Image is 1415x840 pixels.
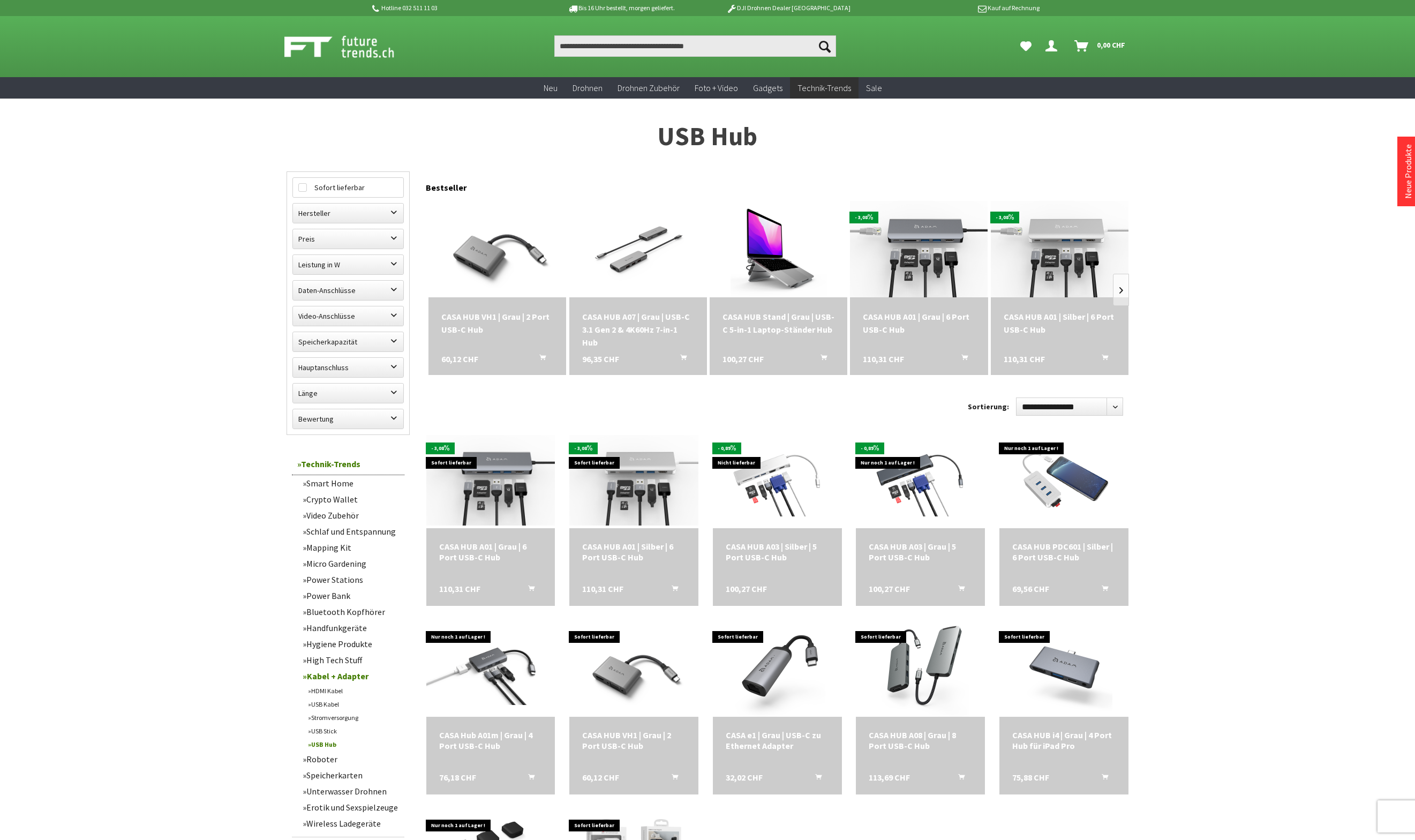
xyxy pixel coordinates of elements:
div: CASA HUB A03 | Silber | 5 Port USB-C Hub [726,541,829,562]
a: Kabel + Adapter [297,668,404,684]
a: CASA e1 | Grau | USB-C zu Ethernet Adapter 32,02 CHF In den Warenkorb [726,730,829,751]
div: CASA HUB A01 | Grau | 6 Port USB-C Hub [439,541,543,562]
img: CASA HUB A07 | Grau | USB-C 3.1 Gen 2 & 4K60Hz 7-in-1 Hub [590,201,686,297]
a: CASA HUB VH1 | Grau | 2 Port USB-C Hub 60,12 CHF In den Warenkorb [441,310,553,336]
a: CASA HUB A07 | Grau | USB-C 3.1 Gen 2 & 4K60Hz 7-in-1 Hub 96,35 CHF In den Warenkorb [582,310,694,349]
img: CASA HUB A01 | Grau | 6 Port USB-C Hub [850,201,988,297]
a: CASA HUB i4 | Grau | 4 Port Hub für iPad Pro 75,88 CHF In den Warenkorb [1012,730,1116,751]
label: Hauptanschluss [293,358,403,377]
a: CASA HUB Stand | Grau | USB-C 5-in-1 Laptop-Ständer Hub 100,27 CHF In den Warenkorb [722,310,834,336]
a: Neu [536,77,565,99]
a: Warenkorb [1070,35,1131,57]
button: Suchen [814,35,836,57]
button: In den Warenkorb [949,352,974,366]
img: CASA Hub A01m | Grau | 4 Port USB-C Hub [426,632,555,705]
a: Erotik und Sexspielzeuge [297,799,404,815]
label: Video-Anschlüsse [293,306,403,326]
span: Drohnen Zubehör [618,82,680,93]
a: Schlaf und Entspannung [297,523,404,539]
img: CASA HUB A01 | Silber | 6 Port USB-C Hub [569,435,698,526]
label: Hersteller [293,204,403,223]
a: Neue Produkte [1403,144,1413,199]
img: Shop Futuretrends - zur Startseite wechseln [284,33,418,60]
button: In den Warenkorb [667,352,693,366]
label: Preis [293,229,403,249]
img: CASA HUB A08 | Grau | 8 Port USB-C Hub [872,620,969,717]
img: CASA HUB VH1 | Grau | 2 Port USB-C Hub [569,632,698,705]
button: In den Warenkorb [515,772,541,786]
a: Smart Home [297,475,404,491]
span: 96,35 CHF [582,352,619,365]
p: Hotline 032 511 11 03 [370,2,537,14]
div: CASA HUB A03 | Grau | 5 Port USB-C Hub [869,541,972,562]
button: In den Warenkorb [1089,772,1115,786]
button: In den Warenkorb [1089,583,1115,597]
span: Sale [866,82,882,93]
p: Kauf auf Rechnung [872,2,1039,14]
a: Foto + Video [687,77,746,99]
span: Gadgets [753,82,782,93]
button: In den Warenkorb [515,583,541,597]
div: CASA HUB A01 | Silber | 6 Port USB-C Hub [1004,310,1116,336]
a: Meine Favoriten [1015,35,1037,57]
h1: USB Hub [287,123,1128,150]
div: CASA HUB i4 | Grau | 4 Port Hub für iPad Pro [1012,730,1116,751]
span: 113,69 CHF [869,772,910,783]
button: In den Warenkorb [945,583,971,597]
a: HDMI Kabel [303,684,404,697]
a: Mapping Kit [297,539,404,556]
label: Sortierung: [968,398,1009,415]
a: Drohnen Zubehör [610,77,687,99]
a: Wireless Ladegeräte [297,815,404,831]
span: 110,31 CHF [1004,352,1045,365]
label: Bewertung [293,409,403,429]
a: CASA HUB A01 | Silber | 6 Port USB-C Hub 110,31 CHF In den Warenkorb [1004,310,1116,336]
button: In den Warenkorb [808,352,833,366]
a: Drohnen [565,77,610,99]
p: DJI Drohnen Dealer [GEOGRAPHIC_DATA] [705,2,872,14]
p: Bis 16 Uhr bestellt, morgen geliefert. [537,2,704,14]
div: CASA HUB A01 | Grau | 6 Port USB-C Hub [863,310,975,336]
span: 32,02 CHF [726,772,763,783]
a: CASA HUB A03 | Silber | 5 Port USB-C Hub 100,27 CHF [726,541,829,562]
a: CASA HUB A01 | Grau | 6 Port USB-C Hub 110,31 CHF In den Warenkorb [439,541,543,562]
img: CASA HUB VH1 | Grau | 2 Port USB-C Hub [428,210,566,288]
span: 69,56 CHF [1012,583,1049,594]
span: 100,27 CHF [722,352,764,365]
img: CASA HUB A01 | Silber | 6 Port USB-C Hub [991,201,1128,297]
a: USB Stick [303,724,404,738]
a: Handfunkgeräte [297,620,404,636]
span: Foto + Video [695,82,738,93]
span: 110,31 CHF [863,352,904,365]
span: 76,18 CHF [439,772,476,783]
label: Daten-Anschlüsse [293,281,403,300]
a: CASA HUB VH1 | Grau | 2 Port USB-C Hub 60,12 CHF In den Warenkorb [582,730,686,751]
button: In den Warenkorb [802,772,828,786]
span: 0,00 CHF [1097,36,1125,54]
a: Stromversorgung [303,711,404,724]
a: CASA HUB A01 | Grau | 6 Port USB-C Hub 110,31 CHF In den Warenkorb [863,310,975,336]
div: CASA e1 | Grau | USB-C zu Ethernet Adapter [726,730,829,751]
img: CASA HUB A01 | Grau | 6 Port USB-C Hub [426,435,555,526]
span: Neu [544,82,558,93]
img: CASA HUB A03 | Silber | 5 Port USB-C Hub [713,444,842,517]
img: CASA HUB Stand | Grau | USB-C 5-in-1 Laptop-Ständer Hub [731,201,827,297]
span: 60,12 CHF [441,352,478,365]
img: CASA HUB A03 | Grau | 5 Port USB-C Hub [856,444,985,517]
a: Video Zubehör [297,507,404,523]
span: 110,31 CHF [582,583,623,594]
span: 60,12 CHF [582,772,619,783]
label: Länge [293,384,403,403]
a: Bluetooth Kopfhörer [297,604,404,620]
label: Sofort lieferbar [293,178,403,197]
span: 110,31 CHF [439,583,480,594]
img: CASA HUB i4 | Grau | 4 Port Hub für iPad Pro [1016,620,1112,717]
span: 100,27 CHF [726,583,767,594]
a: USB Hub [303,738,404,751]
span: Technik-Trends [797,82,851,93]
a: Unterwasser Drohnen [297,783,404,799]
a: High Tech Stuff [297,652,404,668]
div: CASA HUB A01 | Silber | 6 Port USB-C Hub [582,541,686,562]
div: CASA HUB VH1 | Grau | 2 Port USB-C Hub [441,310,553,336]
